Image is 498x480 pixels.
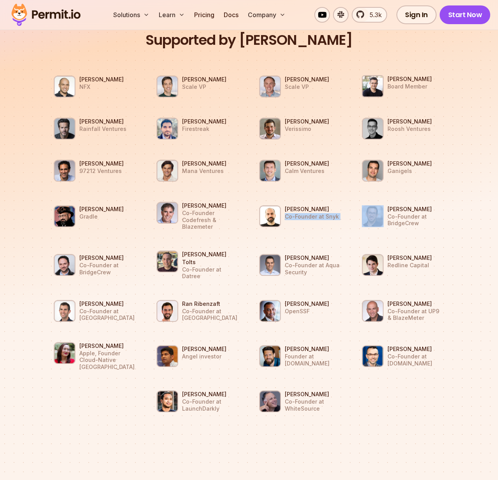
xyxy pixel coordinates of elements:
[54,342,75,364] img: Cheryl Hung Apple, Founder Cloud-Native London
[182,266,239,280] p: Co-Founder at Datree
[388,262,432,269] p: Redline Capital
[79,76,124,83] h3: [PERSON_NAME]
[285,83,329,90] p: Scale VP
[156,7,188,23] button: Learn
[285,125,329,132] p: Verissimo
[285,76,329,83] h3: [PERSON_NAME]
[79,205,124,213] h3: [PERSON_NAME]
[54,118,75,139] img: Ron Rofe Rainfall Ventures
[285,205,339,213] h3: [PERSON_NAME]
[365,10,382,19] span: 5.3k
[362,160,384,182] img: Paul Grossinger Ganigels
[79,342,136,350] h3: [PERSON_NAME]
[362,118,384,139] img: Ivan Taranenko Roosh Ventures
[362,300,384,322] img: Alon Girmonsky Co-Founder at UP9 & BlazeMeter
[182,168,226,175] p: Mana Ventures
[388,353,444,367] p: Co-Founder at [DOMAIN_NAME]
[388,168,432,175] p: Ganigels
[388,254,432,262] h3: [PERSON_NAME]
[388,160,432,168] h3: [PERSON_NAME]
[388,125,432,132] p: Roosh Ventures
[182,251,239,266] h3: [PERSON_NAME] Tolts
[285,300,329,308] h3: [PERSON_NAME]
[54,76,75,97] img: Gigi Levy Weiss NFX
[362,345,384,367] img: Randall Kent Co-Founder at Cypress.io
[182,118,226,125] h3: [PERSON_NAME]
[182,202,244,210] h3: [PERSON_NAME]
[79,160,124,168] h3: [PERSON_NAME]
[79,125,126,132] p: Rainfall Ventures
[352,7,387,23] a: 5.3k
[182,125,226,132] p: Firestreak
[182,76,226,83] h3: [PERSON_NAME]
[362,205,384,227] img: Barak Schoster Co-Founder at BridgeCrew
[285,345,342,353] h3: [PERSON_NAME]
[388,308,444,321] p: Co-Founder at UP9 & BlazeMeter
[362,254,384,276] img: Benno Jering Redline Capital
[285,390,342,398] h3: [PERSON_NAME]
[156,202,178,224] img: Dan Benger Co-Founder Codefresh & Blazemeter
[259,300,281,322] img: Omkhar Arasaratnam OpenSSF
[156,345,178,367] img: Prasanna Srikhanta Angel investor
[79,300,136,308] h3: [PERSON_NAME]
[388,75,432,83] h3: [PERSON_NAME]
[156,251,178,272] img: Shimon Tolts Co-Founder at Datree
[79,213,124,220] p: Gradle
[259,76,281,97] img: Ariel Tseitlin Scale VP
[42,31,456,49] h2: Supported by [PERSON_NAME]
[285,308,329,315] p: OpenSSF
[285,160,329,168] h3: [PERSON_NAME]
[285,254,342,262] h3: [PERSON_NAME]
[259,390,281,412] img: Ron Rymon Co-Founder at WhiteSource
[156,76,178,97] img: Eric Anderson Scale VP
[388,300,444,308] h3: [PERSON_NAME]
[156,390,178,412] img: John Kodumal Co-Founder at LaunchDarkly
[54,254,75,276] img: Guy Eisenkot Co-Founder at BridgeCrew
[259,254,281,276] img: Amir Jerbi Co-Founder at Aqua Security
[110,7,153,23] button: Solutions
[285,398,342,412] p: Co-Founder at WhiteSource
[221,7,242,23] a: Docs
[362,75,384,98] img: Asaf Cohen Board Member
[54,160,75,182] img: Eyal Bino 97212 Ventures
[79,118,126,125] h3: [PERSON_NAME]
[79,350,136,371] p: Apple, Founder Cloud-Native [GEOGRAPHIC_DATA]
[396,5,437,24] a: Sign In
[182,345,226,353] h3: [PERSON_NAME]
[156,300,178,322] img: Ran Ribenzaft Co-Founder at Epsagon
[285,353,342,367] p: Founder at [DOMAIN_NAME]
[388,213,444,227] p: Co-Founder at BridgeCrew
[182,210,244,230] p: Co-Founder Codefresh & Blazemeter
[285,168,329,175] p: Calm Ventures
[285,262,342,275] p: Co-Founder at Aqua Security
[79,168,124,175] p: 97212 Ventures
[79,254,136,262] h3: [PERSON_NAME]
[259,345,281,367] img: Ben Dowling Founder at IPinfo.io
[182,353,226,360] p: Angel investor
[79,83,124,90] p: NFX
[182,300,239,308] h3: Ran Ribenzaft
[388,118,432,125] h3: [PERSON_NAME]
[182,83,226,90] p: Scale VP
[245,7,289,23] button: Company
[259,160,281,182] img: Zach Ginsburg Calm Ventures
[156,118,178,139] img: Amir Rustamzadeh Firestreak
[259,118,281,139] img: Alex Oppenheimer Verissimo
[182,390,239,398] h3: [PERSON_NAME]
[191,7,217,23] a: Pricing
[388,205,444,213] h3: [PERSON_NAME]
[440,5,491,24] a: Start Now
[182,398,239,412] p: Co-Founder at LaunchDarkly
[259,205,281,227] img: Danny Grander Co-Founder at Snyk
[285,118,329,125] h3: [PERSON_NAME]
[182,308,239,321] p: Co-Founder at [GEOGRAPHIC_DATA]
[8,2,84,28] img: Permit logo
[285,213,339,220] p: Co-Founder at Snyk
[54,205,75,227] img: Baruch Sadogursky Gradle
[388,345,444,353] h3: [PERSON_NAME]
[388,83,432,90] p: Board Member
[54,300,75,322] img: Nitzan Shapira Co-Founder at Epsagon
[182,160,226,168] h3: [PERSON_NAME]
[156,160,178,182] img: Morgan Schwanke Mana Ventures
[79,308,136,321] p: Co-Founder at [GEOGRAPHIC_DATA]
